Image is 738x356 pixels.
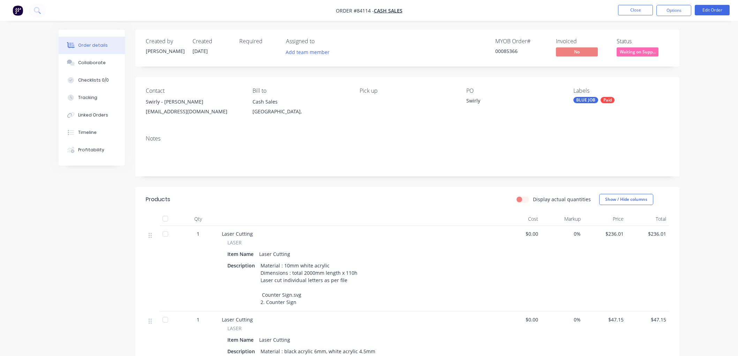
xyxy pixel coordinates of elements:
span: $0.00 [501,230,538,237]
button: Options [656,5,691,16]
div: Contact [146,88,241,94]
button: Close [618,5,653,15]
div: Swirly - [PERSON_NAME] [146,97,241,107]
div: Linked Orders [78,112,108,118]
img: Factory [13,5,23,16]
span: 1 [197,316,199,323]
div: [PERSON_NAME] [146,47,184,55]
div: Markup [541,212,584,226]
span: Waiting on Supp... [617,47,658,56]
div: Laser Cutting [256,249,293,259]
a: Cash Sales [374,7,402,14]
span: 0% [544,316,581,323]
div: Checklists 0/0 [78,77,109,83]
span: $236.01 [586,230,624,237]
span: $236.01 [629,230,667,237]
button: Timeline [59,124,125,141]
div: BLUE JOB [573,97,598,103]
button: Profitability [59,141,125,159]
div: Swirly [466,97,553,107]
span: 0% [544,230,581,237]
button: Edit Order [695,5,730,15]
button: Order details [59,37,125,54]
div: Required [239,38,278,45]
div: Laser Cutting [256,335,293,345]
span: No [556,47,598,56]
div: Profitability [78,147,104,153]
div: Pick up [360,88,455,94]
div: Description [227,260,258,271]
span: [DATE] [193,48,208,54]
div: Paid [601,97,615,103]
span: $47.15 [629,316,667,323]
div: Created by [146,38,184,45]
div: Assigned to [286,38,356,45]
div: Collaborate [78,60,106,66]
div: Material : 10mm white acrylic Dimensions : total 2000mm length x 110h Laser cut individual letter... [258,260,360,307]
div: Created [193,38,231,45]
div: Item Name [227,335,256,345]
button: Linked Orders [59,106,125,124]
button: Tracking [59,89,125,106]
div: Swirly - [PERSON_NAME][EMAIL_ADDRESS][DOMAIN_NAME] [146,97,241,119]
div: [EMAIL_ADDRESS][DOMAIN_NAME] [146,107,241,116]
div: Invoiced [556,38,608,45]
div: Order details [78,42,108,48]
div: Tracking [78,94,97,101]
div: Item Name [227,249,256,259]
span: $0.00 [501,316,538,323]
span: LASER [227,239,242,246]
span: Laser Cutting [222,230,253,237]
div: Status [617,38,669,45]
div: Labels [573,88,669,94]
button: Add team member [286,47,333,57]
div: MYOB Order # [495,38,548,45]
div: Cash Sales[GEOGRAPHIC_DATA], [253,97,348,119]
button: Waiting on Supp... [617,47,658,58]
button: Add team member [282,47,333,57]
div: Cost [498,212,541,226]
div: PO [466,88,562,94]
div: Products [146,195,170,204]
div: Price [583,212,626,226]
span: Order #84114 - [336,7,374,14]
div: Bill to [253,88,348,94]
button: Checklists 0/0 [59,71,125,89]
span: LASER [227,325,242,332]
div: Timeline [78,129,97,136]
span: 1 [197,230,199,237]
div: 00085366 [495,47,548,55]
div: Total [626,212,669,226]
button: Show / Hide columns [599,194,653,205]
div: Qty [177,212,219,226]
div: Cash Sales [253,97,348,107]
span: $47.15 [586,316,624,323]
span: Laser Cutting [222,316,253,323]
div: Notes [146,135,669,142]
label: Display actual quantities [533,196,591,203]
div: [GEOGRAPHIC_DATA], [253,107,348,116]
button: Collaborate [59,54,125,71]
